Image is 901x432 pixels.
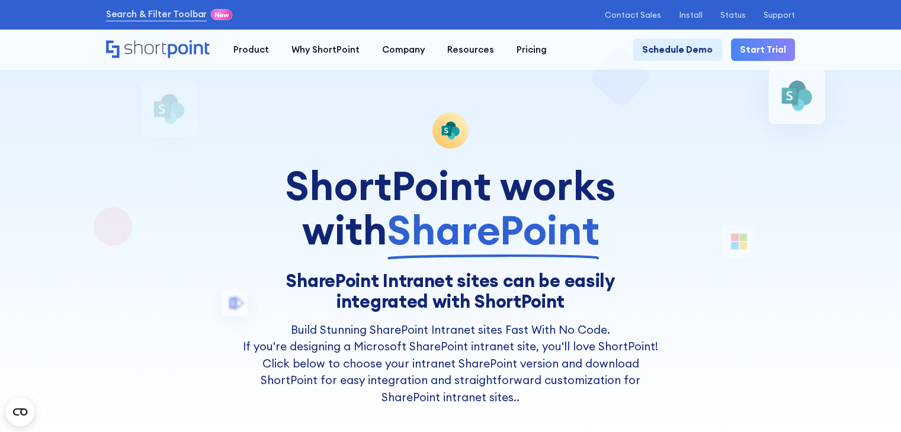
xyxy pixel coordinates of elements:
[447,43,494,57] div: Resources
[280,38,371,61] a: Why ShortPoint
[291,43,360,57] div: Why ShortPoint
[387,208,599,252] span: SharePoint
[233,43,269,57] div: Product
[106,8,207,21] a: Search & Filter Toolbar
[720,11,746,20] a: Status
[239,338,662,405] p: If you're designing a Microsoft SharePoint intranet site, you'll love ShortPoint! Click below to ...
[239,270,662,312] h1: SharePoint Intranet sites can be easily integrated with ShortPoint
[764,11,795,20] a: Support
[842,375,901,432] iframe: Chat Widget
[371,38,436,61] a: Company
[605,11,661,20] a: Contact Sales
[679,11,702,20] a: Install
[436,38,505,61] a: Resources
[382,43,425,57] div: Company
[239,163,662,253] div: ShortPoint works with
[239,321,662,338] h2: Build Stunning SharePoint Intranet sites Fast With No Code.
[505,38,558,61] a: Pricing
[106,40,211,60] a: Home
[222,38,280,61] a: Product
[731,38,795,61] a: Start Trial
[6,398,34,426] button: Open CMP widget
[517,43,547,57] div: Pricing
[633,38,722,61] a: Schedule Demo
